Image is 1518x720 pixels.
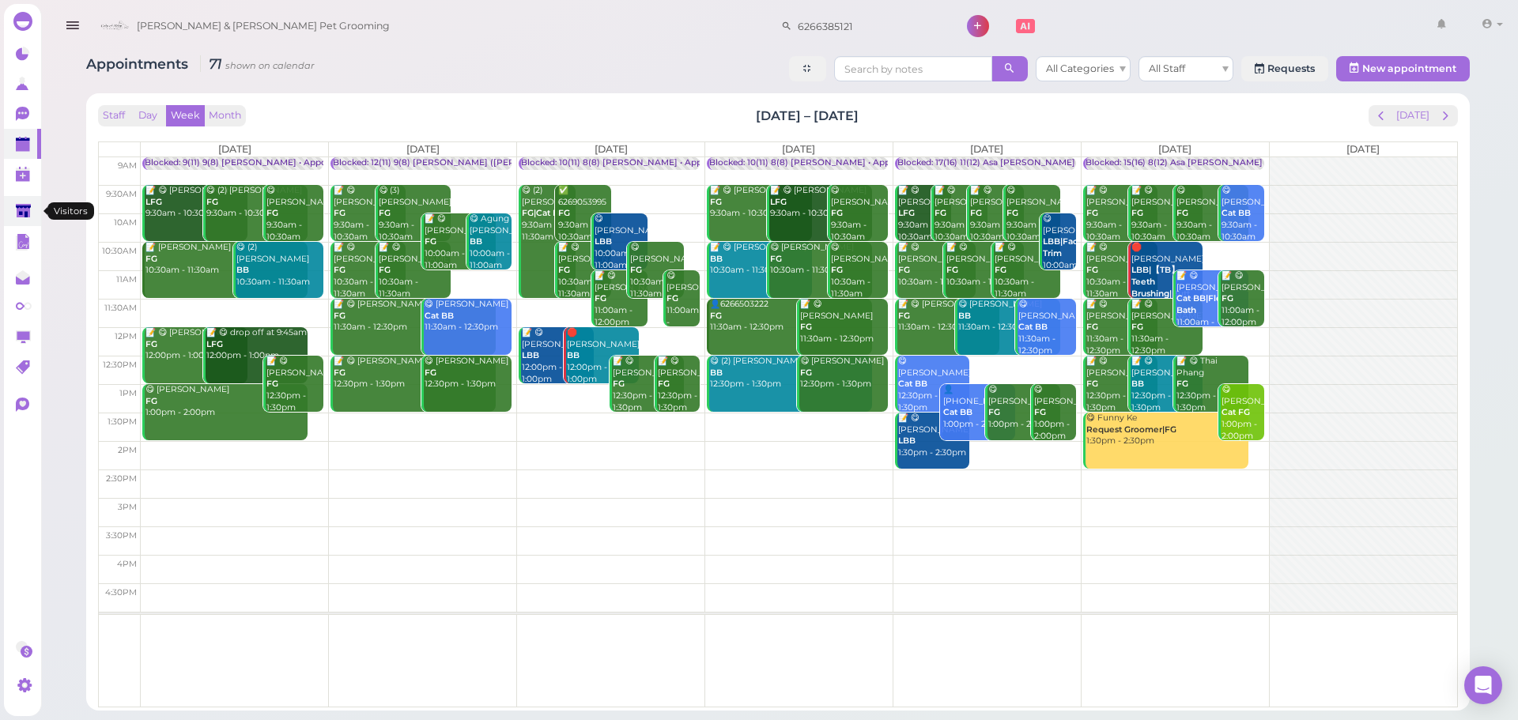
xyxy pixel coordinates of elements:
b: FG [970,208,982,218]
div: 👤[PHONE_NUMBER] 1:00pm - 2:00pm [942,384,1014,431]
button: next [1433,105,1458,126]
div: 📝 😋 [PERSON_NAME] 9:30am - 10:30am [1131,185,1203,243]
b: FG [145,396,157,406]
b: FG [898,311,910,321]
button: Day [129,105,167,126]
b: LFG [145,197,162,207]
div: 📝 😋 [PERSON_NAME] 11:00am - 12:00pm [1176,270,1248,340]
div: 😋 [PERSON_NAME] 9:30am - 10:30am [830,185,888,243]
span: [DATE] [595,143,628,155]
span: 9:30am [106,189,137,199]
span: 3pm [118,502,137,512]
b: FG [658,379,670,389]
span: New appointment [1362,62,1456,74]
b: FG [379,265,391,275]
div: 📝 😋 [PERSON_NAME] 9:30am - 10:30am [709,185,812,220]
b: FG [988,407,1000,417]
div: 😋 [PERSON_NAME] 11:00am - 12:00pm [666,270,700,340]
b: FG [1086,322,1098,332]
b: FG [831,265,843,275]
div: 📝 😋 [PERSON_NAME] 9:30am - 10:30am [333,185,405,243]
input: Search customer [792,13,946,39]
button: Week [166,105,205,126]
div: 📝 😋 [PERSON_NAME] 10:30am - 11:30am [333,242,405,300]
div: 📝 😋 [PERSON_NAME] 9:30am - 10:30am [969,185,1024,243]
h2: [DATE] – [DATE] [756,107,859,125]
div: 😋 [PERSON_NAME] 10:30am - 11:30am [830,242,888,300]
button: Month [204,105,246,126]
b: LFG [206,339,223,349]
span: [DATE] [782,143,815,155]
div: 📝 😋 [PERSON_NAME] 12:30pm - 1:30pm [333,356,496,390]
div: 😋 Funny Ke 1:30pm - 2:30pm [1086,413,1248,447]
div: 😋 [PERSON_NAME] 1:00pm - 2:00pm [1033,384,1076,442]
span: 12pm [115,331,137,341]
div: ✅ 6269053995 9:30am - 10:30am [557,185,612,243]
b: LBB [898,435,916,446]
div: 😋 [PERSON_NAME] 11:30am - 12:30pm [957,299,1060,334]
div: 📝 😋 [PERSON_NAME] 11:30am - 12:30pm [799,299,887,345]
b: BB [470,236,482,247]
span: 9am [118,160,137,171]
b: FG [1086,379,1098,389]
div: 📝 😋 [PERSON_NAME] 10:30am - 11:30am [709,242,812,277]
b: Cat BB [425,311,454,321]
b: FG [770,254,782,264]
div: 📝 😋 [PERSON_NAME] 12:30pm - 1:30pm [1131,356,1203,413]
b: LFG [770,197,787,207]
div: 😋 [PERSON_NAME] 12:30pm - 1:30pm [799,356,887,390]
b: FG [666,293,678,303]
b: FG [595,293,606,303]
div: Blocked: 15(16) 8(12) Asa [PERSON_NAME] [PERSON_NAME] • Appointment [1086,157,1403,169]
span: [DATE] [406,143,440,155]
b: FG [334,208,346,218]
div: 😋 (3) [PERSON_NAME] 9:30am - 10:30am [378,185,450,243]
div: 📝 😋 [PERSON_NAME] 11:30am - 12:30pm [897,299,1000,334]
b: FG [630,265,642,275]
div: 📝 😋 Thai Phang 12:30pm - 1:30pm [1176,356,1248,413]
div: 😋 [PERSON_NAME] 10:00am - 11:00am [594,213,648,271]
div: 📝 😋 [PERSON_NAME] 11:30am - 12:30pm [1086,299,1157,356]
b: FG [935,208,946,218]
b: BB [567,350,580,360]
b: FG [334,311,346,321]
span: 2:30pm [106,473,137,484]
div: 😋 [PERSON_NAME] 9:30am - 10:30am [1221,185,1263,243]
div: 📝 😋 [PERSON_NAME] 10:30am - 11:30am [946,242,1024,288]
input: Search by notes [834,56,992,81]
span: 4pm [117,559,137,569]
span: 10:30am [102,246,137,256]
span: All Staff [1149,62,1185,74]
a: Requests [1241,56,1328,81]
div: 📝 [PERSON_NAME] 10:30am - 11:30am [145,242,308,277]
b: FG [266,379,278,389]
b: Cat BB [943,407,972,417]
b: FG [800,322,812,332]
span: 1pm [119,388,137,398]
span: [DATE] [970,143,1003,155]
b: FG [334,265,346,275]
b: FG [1086,265,1098,275]
div: Blocked: 9(11) 9(8) [PERSON_NAME] • Appointment [145,157,360,169]
div: 📝 😋 [PERSON_NAME] 10:30am - 11:30am [994,242,1060,300]
b: BB [710,368,723,378]
div: 📝 😋 [PERSON_NAME] 12:30pm - 1:30pm [266,356,323,413]
div: 📝 😋 [PERSON_NAME] 11:30am - 12:30pm [1131,299,1203,356]
b: FG [1222,293,1233,303]
div: 📝 😋 [PERSON_NAME] 10:30am - 11:30am [378,242,450,300]
div: 📝 😋 [PERSON_NAME] 9:30am - 10:30am [145,185,247,220]
b: FG [206,197,218,207]
div: 🛑 [PERSON_NAME] 10:30am - 11:30am [1131,242,1203,346]
div: 📝 😋 [PERSON_NAME] 11:00am - 12:00pm [594,270,648,328]
span: [PERSON_NAME] & [PERSON_NAME] Pet Grooming [137,4,390,48]
button: New appointment [1336,56,1470,81]
b: FG [995,265,1006,275]
b: FG [145,254,157,264]
span: [DATE] [218,143,251,155]
b: Cat BB|Flea Bath [1176,293,1226,315]
b: FG [710,311,722,321]
div: 📝 😋 [PERSON_NAME] 12:30pm - 1:30pm [612,356,684,413]
div: 📝 😋 [PERSON_NAME] 10:00am - 11:00am [424,213,496,271]
b: LBB [595,236,612,247]
b: FG [558,265,570,275]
